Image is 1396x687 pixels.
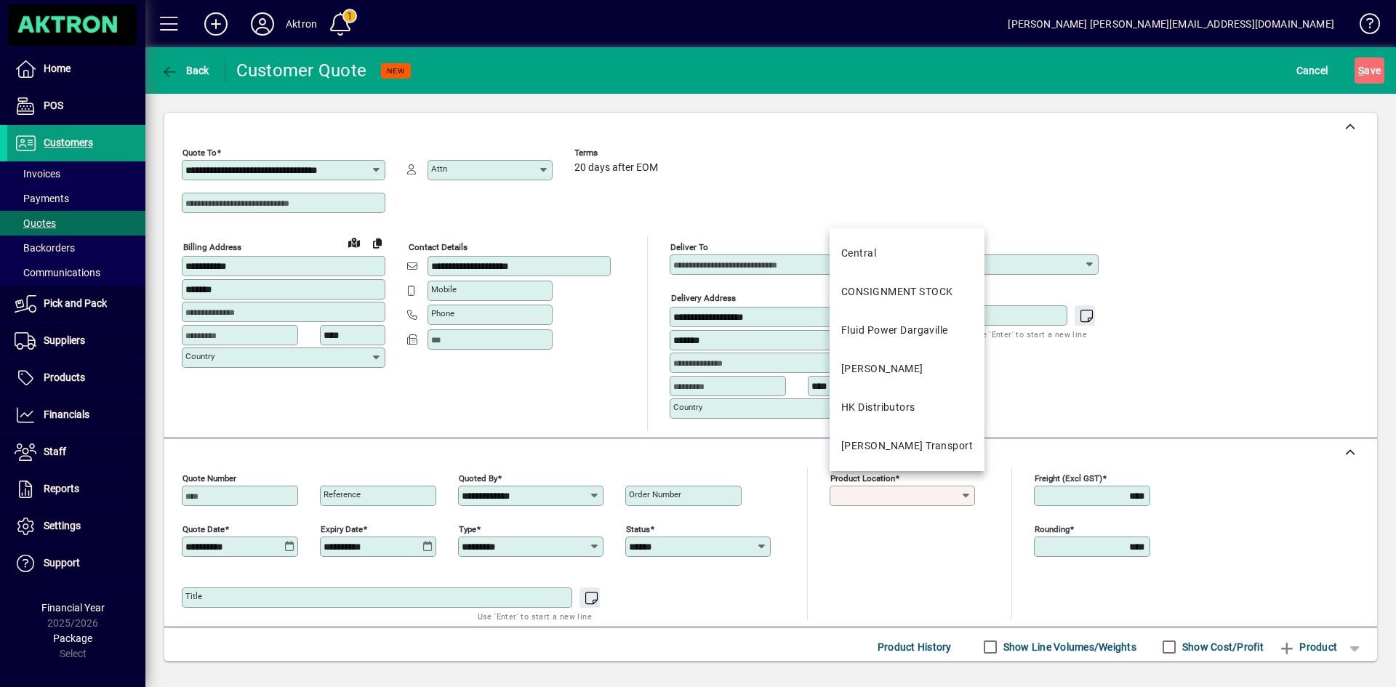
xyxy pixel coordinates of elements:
div: HK Distributors [841,400,915,415]
mat-label: Freight (excl GST) [1035,473,1102,483]
span: Invoices [15,168,60,180]
span: S [1358,65,1364,76]
mat-option: Central [830,234,984,273]
span: Backorders [15,242,75,254]
span: Quotes [15,217,56,229]
a: Support [7,545,145,582]
span: Communications [15,267,100,278]
span: Terms [574,148,662,158]
mat-option: HK Distributors [830,388,984,427]
mat-label: Country [185,351,214,361]
a: Quotes [7,211,145,236]
span: Financials [44,409,89,420]
span: 20 days after EOM [574,162,658,174]
a: Knowledge Base [1349,3,1378,50]
span: POS [44,100,63,111]
span: Financial Year [41,602,105,614]
div: Central [841,246,876,261]
a: POS [7,88,145,124]
span: Suppliers [44,334,85,346]
span: Staff [44,446,66,457]
mat-label: Order number [629,489,681,499]
mat-label: Quote date [182,523,225,534]
div: CONSIGNMENT STOCK [841,284,952,300]
label: Show Line Volumes/Weights [1000,640,1136,654]
span: NEW [387,66,405,76]
span: Products [44,371,85,383]
span: Product History [878,635,952,659]
a: Settings [7,508,145,545]
mat-label: Product location [830,473,895,483]
span: Product [1278,635,1337,659]
mat-label: Rounding [1035,523,1070,534]
a: View on map [342,230,366,254]
mat-hint: Use 'Enter' to start a new line [478,608,592,624]
mat-label: Mobile [431,284,457,294]
button: Add [193,11,239,37]
a: Home [7,51,145,87]
mat-option: CONSIGNMENT STOCK [830,273,984,311]
span: Cancel [1296,59,1328,82]
button: Cancel [1293,57,1332,84]
label: Show Cost/Profit [1179,640,1264,654]
a: Financials [7,397,145,433]
div: Fluid Power Dargaville [841,323,948,338]
mat-label: Reference [324,489,361,499]
mat-label: Quote number [182,473,236,483]
mat-label: Phone [431,308,454,318]
span: ave [1358,59,1381,82]
button: Back [157,57,213,84]
mat-label: Quote To [182,148,217,158]
button: Copy to Delivery address [366,231,389,254]
mat-label: Deliver To [670,242,708,252]
app-page-header-button: Back [145,57,225,84]
div: Customer Quote [236,59,367,82]
mat-option: Fluid Power Dargaville [830,311,984,350]
button: Product History [872,634,958,660]
div: [PERSON_NAME] [841,361,923,377]
mat-label: Type [459,523,476,534]
a: Payments [7,186,145,211]
a: Backorders [7,236,145,260]
a: Reports [7,471,145,507]
a: Communications [7,260,145,285]
button: Profile [239,11,286,37]
span: Reports [44,483,79,494]
span: Customers [44,137,93,148]
mat-label: Expiry date [321,523,363,534]
button: Product [1271,634,1344,660]
mat-option: T. Croft Transport [830,427,984,465]
mat-label: Quoted by [459,473,497,483]
div: Aktron [286,12,317,36]
div: [PERSON_NAME] [PERSON_NAME][EMAIL_ADDRESS][DOMAIN_NAME] [1008,12,1334,36]
button: Save [1355,57,1384,84]
mat-label: Title [185,591,202,601]
mat-label: Attn [431,164,447,174]
span: Settings [44,520,81,531]
mat-label: Country [673,402,702,412]
span: Home [44,63,71,74]
span: Payments [15,193,69,204]
span: Pick and Pack [44,297,107,309]
a: Suppliers [7,323,145,359]
a: Staff [7,434,145,470]
span: Package [53,632,92,644]
span: Support [44,557,80,569]
a: Products [7,360,145,396]
div: [PERSON_NAME] Transport [841,438,973,454]
mat-option: HAMILTON [830,350,984,388]
a: Pick and Pack [7,286,145,322]
mat-label: Status [626,523,650,534]
mat-hint: Use 'Enter' to start a new line [973,326,1087,342]
span: Back [161,65,209,76]
a: Invoices [7,161,145,186]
